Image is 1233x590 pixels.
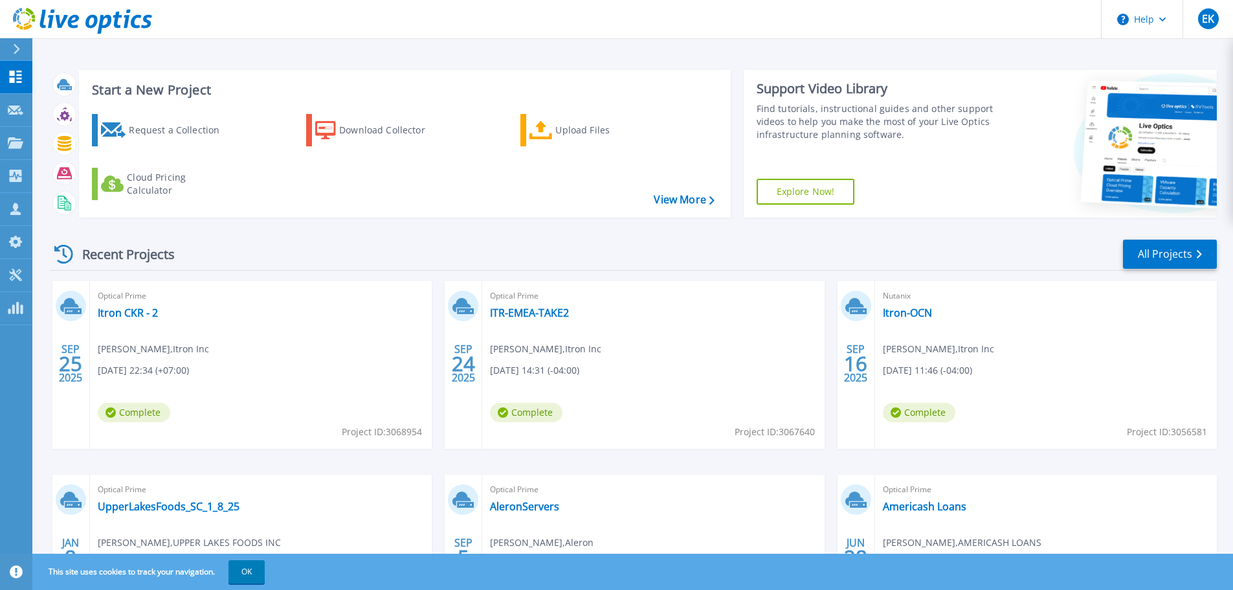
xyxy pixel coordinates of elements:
[883,363,972,378] span: [DATE] 11:46 (-04:00)
[735,425,815,439] span: Project ID: 3067640
[490,342,601,356] span: [PERSON_NAME] , Itron Inc
[58,340,83,387] div: SEP 2025
[844,552,867,563] span: 28
[843,534,868,581] div: JUN 2024
[1202,14,1214,24] span: EK
[757,102,998,141] div: Find tutorials, instructional guides and other support videos to help you make the most of your L...
[490,482,816,497] span: Optical Prime
[1123,240,1217,269] a: All Projects
[451,340,476,387] div: SEP 2025
[883,403,955,422] span: Complete
[339,117,443,143] div: Download Collector
[490,536,594,550] span: [PERSON_NAME] , Aleron
[98,363,189,378] span: [DATE] 22:34 (+07:00)
[92,168,236,200] a: Cloud Pricing Calculator
[65,552,76,563] span: 8
[490,403,562,422] span: Complete
[98,306,158,319] a: Itron CKR - 2
[490,306,569,319] a: ITR-EMEA-TAKE2
[306,114,450,146] a: Download Collector
[452,358,475,369] span: 24
[520,114,665,146] a: Upload Files
[883,342,994,356] span: [PERSON_NAME] , Itron Inc
[458,552,469,563] span: 5
[883,306,932,319] a: Itron-OCN
[228,560,265,584] button: OK
[654,194,714,206] a: View More
[129,117,232,143] div: Request a Collection
[757,179,855,205] a: Explore Now!
[98,342,209,356] span: [PERSON_NAME] , Itron Inc
[555,117,659,143] div: Upload Files
[342,425,422,439] span: Project ID: 3068954
[50,238,192,270] div: Recent Projects
[98,500,239,513] a: UpperLakesFoods_SC_1_8_25
[59,358,82,369] span: 25
[451,534,476,581] div: SEP 2024
[98,482,424,497] span: Optical Prime
[844,358,867,369] span: 16
[490,363,579,378] span: [DATE] 14:31 (-04:00)
[883,482,1209,497] span: Optical Prime
[98,536,281,550] span: [PERSON_NAME] , UPPER LAKES FOODS INC
[127,171,230,197] div: Cloud Pricing Calculator
[883,500,966,513] a: Americash Loans
[92,114,236,146] a: Request a Collection
[98,289,424,303] span: Optical Prime
[98,403,170,422] span: Complete
[883,536,1041,550] span: [PERSON_NAME] , AMERICASH LOANS
[843,340,868,387] div: SEP 2025
[757,80,998,97] div: Support Video Library
[58,534,83,581] div: JAN 2025
[92,83,714,97] h3: Start a New Project
[1127,425,1207,439] span: Project ID: 3056581
[490,289,816,303] span: Optical Prime
[883,289,1209,303] span: Nutanix
[490,500,559,513] a: AleronServers
[36,560,265,584] span: This site uses cookies to track your navigation.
